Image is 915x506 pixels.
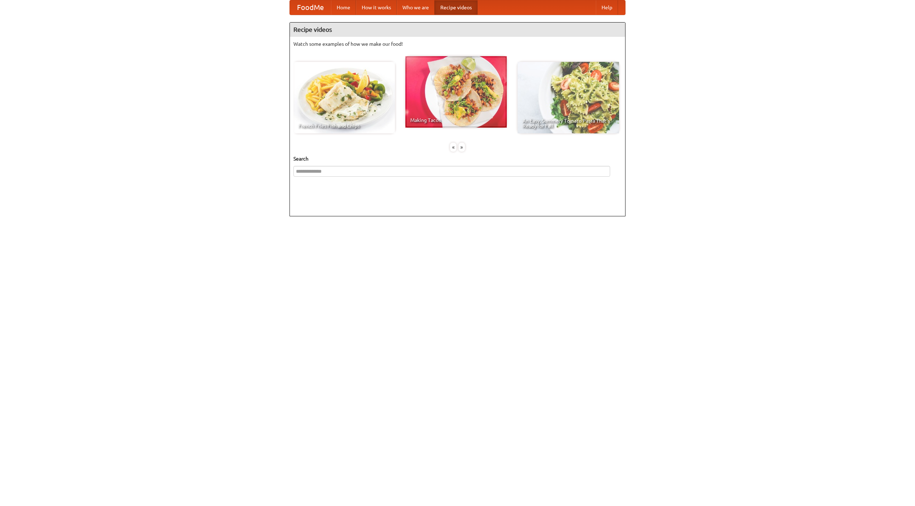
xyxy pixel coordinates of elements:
[293,40,622,48] p: Watch some examples of how we make our food!
[290,23,625,37] h4: Recipe videos
[331,0,356,15] a: Home
[293,62,395,133] a: French Fries Fish and Chips
[405,56,507,128] a: Making Tacos
[435,0,478,15] a: Recipe videos
[596,0,618,15] a: Help
[356,0,397,15] a: How it works
[459,143,465,152] div: »
[298,123,390,128] span: French Fries Fish and Chips
[450,143,456,152] div: «
[293,155,622,162] h5: Search
[410,118,502,123] span: Making Tacos
[523,118,614,128] span: An Easy, Summery Tomato Pasta That's Ready for Fall
[290,0,331,15] a: FoodMe
[518,62,619,133] a: An Easy, Summery Tomato Pasta That's Ready for Fall
[397,0,435,15] a: Who we are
